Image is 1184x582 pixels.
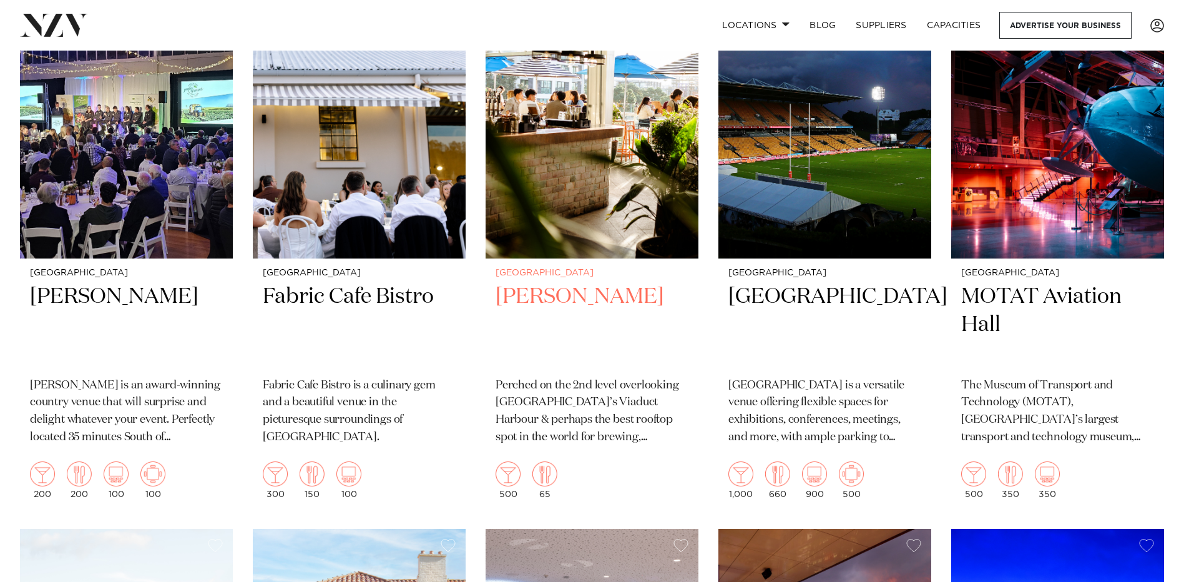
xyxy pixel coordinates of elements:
[839,461,864,499] div: 500
[712,12,800,39] a: Locations
[728,269,921,278] small: [GEOGRAPHIC_DATA]
[496,461,521,499] div: 500
[300,461,325,499] div: 150
[263,461,288,486] img: cocktail.png
[300,461,325,486] img: dining.png
[800,12,846,39] a: BLOG
[336,461,361,499] div: 100
[263,377,456,447] p: Fabric Cafe Bistro is a culinary gem and a beautiful venue in the picturesque surroundings of [GE...
[728,461,753,499] div: 1,000
[765,461,790,499] div: 660
[532,461,557,499] div: 65
[839,461,864,486] img: meeting.png
[263,283,456,367] h2: Fabric Cafe Bistro
[961,461,986,486] img: cocktail.png
[336,461,361,486] img: theatre.png
[20,14,88,36] img: nzv-logo.png
[496,461,521,486] img: cocktail.png
[30,283,223,367] h2: [PERSON_NAME]
[802,461,827,486] img: theatre.png
[67,461,92,486] img: dining.png
[802,461,827,499] div: 900
[30,461,55,499] div: 200
[67,461,92,499] div: 200
[728,461,753,486] img: cocktail.png
[30,269,223,278] small: [GEOGRAPHIC_DATA]
[496,283,688,367] h2: [PERSON_NAME]
[961,269,1154,278] small: [GEOGRAPHIC_DATA]
[961,461,986,499] div: 500
[728,377,921,447] p: [GEOGRAPHIC_DATA] is a versatile venue offering flexible spaces for exhibitions, conferences, mee...
[1035,461,1060,486] img: theatre.png
[998,461,1023,499] div: 350
[765,461,790,486] img: dining.png
[961,377,1154,447] p: The Museum of Transport and Technology (MOTAT), [GEOGRAPHIC_DATA]’s largest transport and technol...
[140,461,165,499] div: 100
[846,12,916,39] a: SUPPLIERS
[263,461,288,499] div: 300
[1035,461,1060,499] div: 350
[532,461,557,486] img: dining.png
[496,269,688,278] small: [GEOGRAPHIC_DATA]
[917,12,991,39] a: Capacities
[104,461,129,499] div: 100
[30,461,55,486] img: cocktail.png
[998,461,1023,486] img: dining.png
[496,377,688,447] p: Perched on the 2nd level overlooking [GEOGRAPHIC_DATA]’s Viaduct Harbour & perhaps the best rooft...
[140,461,165,486] img: meeting.png
[104,461,129,486] img: theatre.png
[263,269,456,278] small: [GEOGRAPHIC_DATA]
[961,283,1154,367] h2: MOTAT Aviation Hall
[728,283,921,367] h2: [GEOGRAPHIC_DATA]
[30,377,223,447] p: [PERSON_NAME] is an award-winning country venue that will surprise and delight whatever your even...
[999,12,1132,39] a: Advertise your business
